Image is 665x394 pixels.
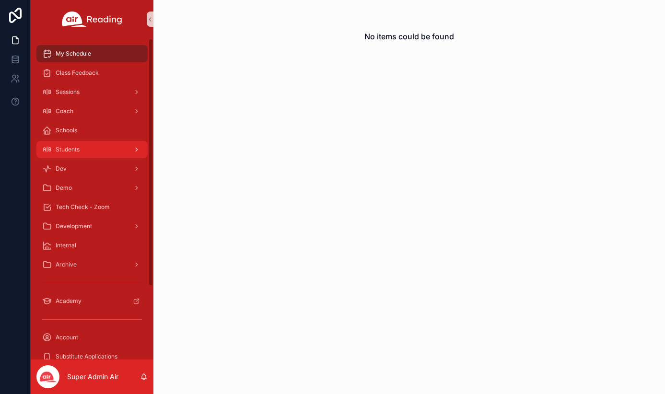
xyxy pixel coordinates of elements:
a: Substitute Applications [36,348,148,365]
a: Account [36,329,148,346]
h2: No items could be found [364,31,454,42]
span: Substitute Applications [56,353,117,360]
a: My Schedule [36,45,148,62]
a: Archive [36,256,148,273]
a: Coach [36,103,148,120]
p: Super Admin Air [67,372,118,382]
span: Academy [56,297,82,305]
span: Demo [56,184,72,192]
span: Students [56,146,80,153]
span: Class Feedback [56,69,99,77]
span: My Schedule [56,50,91,58]
a: Students [36,141,148,158]
span: Archive [56,261,77,268]
span: Dev [56,165,67,173]
span: Schools [56,127,77,134]
span: Internal [56,242,76,249]
a: Development [36,218,148,235]
span: Account [56,334,78,341]
a: Schools [36,122,148,139]
a: Class Feedback [36,64,148,81]
a: Dev [36,160,148,177]
img: App logo [62,12,122,27]
span: Sessions [56,88,80,96]
a: Tech Check - Zoom [36,198,148,216]
a: Sessions [36,83,148,101]
a: Internal [36,237,148,254]
span: Tech Check - Zoom [56,203,110,211]
div: scrollable content [31,38,153,359]
a: Academy [36,292,148,310]
a: Demo [36,179,148,197]
span: Coach [56,107,73,115]
span: Development [56,222,92,230]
